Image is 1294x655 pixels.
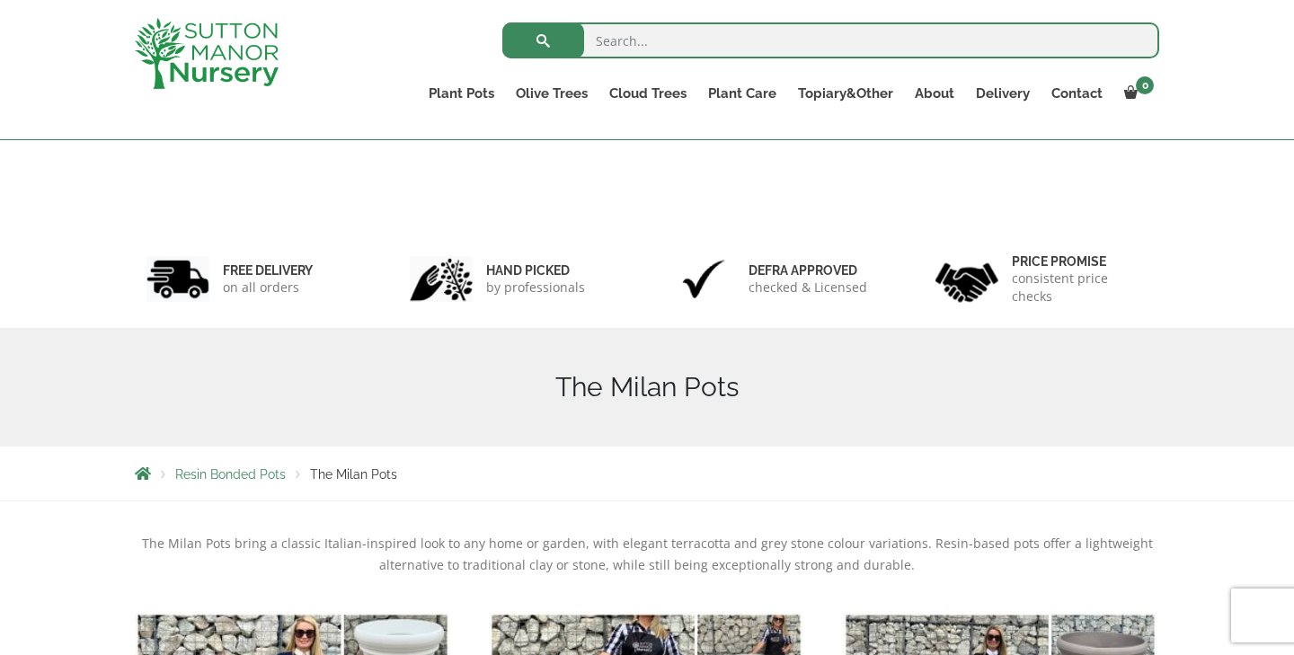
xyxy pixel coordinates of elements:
h6: hand picked [486,262,585,279]
a: Contact [1041,81,1113,106]
a: Plant Pots [418,81,505,106]
nav: Breadcrumbs [135,466,1159,481]
img: 3.jpg [672,256,735,302]
h6: FREE DELIVERY [223,262,313,279]
a: Delivery [965,81,1041,106]
img: logo [135,18,279,89]
a: About [904,81,965,106]
span: 0 [1136,76,1154,94]
img: 1.jpg [146,256,209,302]
p: by professionals [486,279,585,297]
a: Olive Trees [505,81,598,106]
a: Topiary&Other [787,81,904,106]
a: Plant Care [697,81,787,106]
h1: The Milan Pots [135,371,1159,403]
a: Cloud Trees [598,81,697,106]
p: consistent price checks [1012,270,1148,305]
a: Resin Bonded Pots [175,467,286,482]
p: checked & Licensed [749,279,867,297]
img: 2.jpg [410,256,473,302]
span: The Milan Pots [310,467,397,482]
p: on all orders [223,279,313,297]
input: Search... [502,22,1159,58]
img: 4.jpg [935,252,998,306]
a: 0 [1113,81,1159,106]
h6: Price promise [1012,253,1148,270]
h6: Defra approved [749,262,867,279]
p: The Milan Pots bring a classic Italian-inspired look to any home or garden, with elegant terracot... [135,533,1159,576]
